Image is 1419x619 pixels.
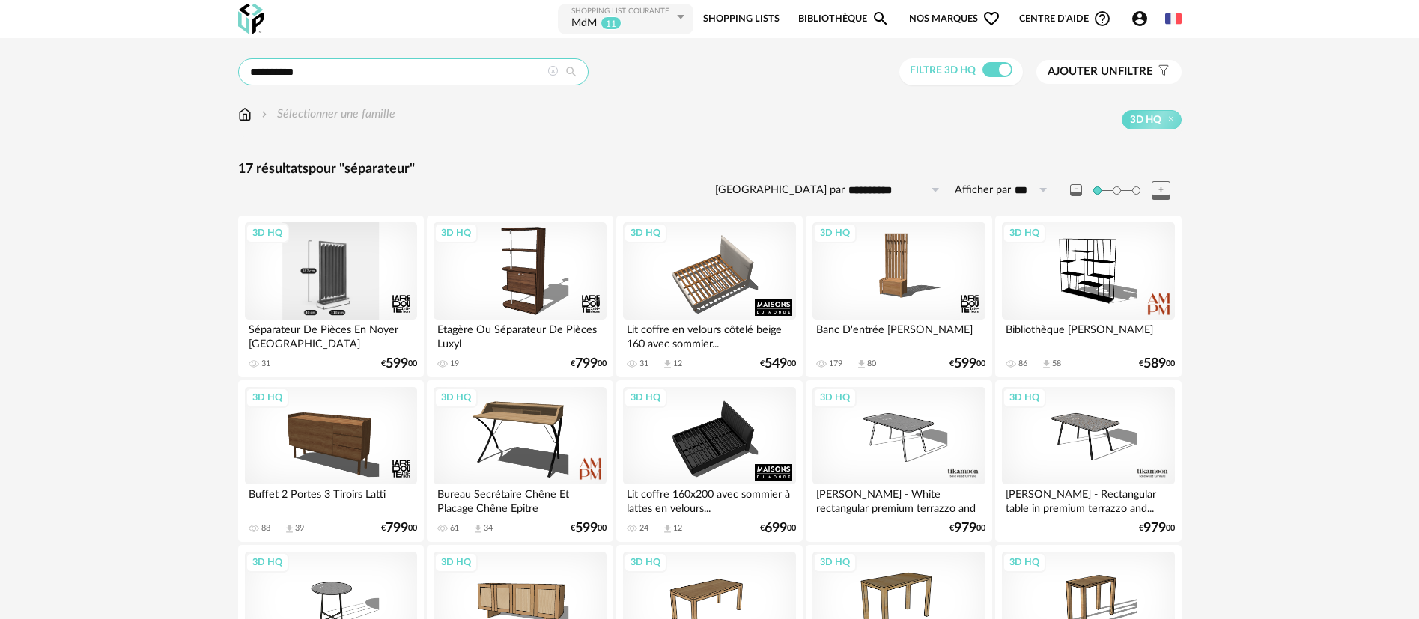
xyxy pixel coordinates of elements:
[806,380,991,542] a: 3D HQ [PERSON_NAME] - White rectangular premium terrazzo and metal... €97900
[954,359,976,369] span: 599
[624,388,667,407] div: 3D HQ
[624,223,667,243] div: 3D HQ
[760,359,796,369] div: € 00
[673,523,682,534] div: 12
[434,484,606,514] div: Bureau Secrétaire Chêne Et Placage Chêne Epitre
[623,484,795,514] div: Lit coffre 160x200 avec sommier à lattes en velours...
[949,359,985,369] div: € 00
[798,2,890,36] a: BibliothèqueMagnify icon
[715,183,845,198] label: [GEOGRAPHIC_DATA] par
[1002,484,1174,514] div: [PERSON_NAME] - Rectangular table in premium terrazzo and...
[309,162,415,176] span: pour "séparateur"
[246,388,289,407] div: 3D HQ
[1143,359,1166,369] span: 589
[812,484,985,514] div: [PERSON_NAME] - White rectangular premium terrazzo and metal...
[295,523,304,534] div: 39
[954,523,976,534] span: 979
[673,359,682,369] div: 12
[1003,388,1046,407] div: 3D HQ
[571,523,607,534] div: € 00
[856,359,867,370] span: Download icon
[261,359,270,369] div: 31
[484,523,493,534] div: 34
[1019,10,1111,28] span: Centre d'aideHelp Circle Outline icon
[427,216,613,377] a: 3D HQ Etagère Ou Séparateur De Pièces Luxyl 19 €79900
[703,2,780,36] a: Shopping Lists
[872,10,890,28] span: Magnify icon
[571,359,607,369] div: € 00
[760,523,796,534] div: € 00
[261,523,270,534] div: 88
[258,106,270,123] img: svg+xml;base64,PHN2ZyB3aWR0aD0iMTYiIGhlaWdodD0iMTYiIHZpZXdCb3g9IjAgMCAxNiAxNiIgZmlsbD0ibm9uZSIgeG...
[813,388,857,407] div: 3D HQ
[662,359,673,370] span: Download icon
[284,523,295,534] span: Download icon
[909,2,1000,36] span: Nos marques
[246,223,289,243] div: 3D HQ
[434,552,478,572] div: 3D HQ
[624,552,667,572] div: 3D HQ
[434,223,478,243] div: 3D HQ
[245,484,417,514] div: Buffet 2 Portes 3 Tiroirs Latti
[238,380,424,542] a: 3D HQ Buffet 2 Portes 3 Tiroirs Latti 88 Download icon 39 €79900
[812,320,985,350] div: Banc D'entrée [PERSON_NAME]
[765,523,787,534] span: 699
[245,320,417,350] div: Séparateur De Pièces En Noyer [GEOGRAPHIC_DATA]
[1036,60,1182,84] button: Ajouter unfiltre Filter icon
[1143,523,1166,534] span: 979
[238,4,264,34] img: OXP
[813,223,857,243] div: 3D HQ
[575,523,598,534] span: 599
[1139,523,1175,534] div: € 00
[1003,552,1046,572] div: 3D HQ
[1130,113,1161,126] span: 3D HQ
[386,523,408,534] span: 799
[829,359,842,369] div: 179
[450,523,459,534] div: 61
[571,7,673,16] div: Shopping List courante
[639,523,648,534] div: 24
[1041,359,1052,370] span: Download icon
[1002,320,1174,350] div: Bibliothèque [PERSON_NAME]
[246,552,289,572] div: 3D HQ
[1139,359,1175,369] div: € 00
[616,216,802,377] a: 3D HQ Lit coffre en velours côtelé beige 160 avec sommier... 31 Download icon 12 €54900
[1153,64,1170,79] span: Filter icon
[238,161,1182,178] div: 17 résultats
[639,359,648,369] div: 31
[238,216,424,377] a: 3D HQ Séparateur De Pièces En Noyer [GEOGRAPHIC_DATA] 31 €59900
[765,359,787,369] span: 549
[575,359,598,369] span: 799
[473,523,484,534] span: Download icon
[1131,10,1155,28] span: Account Circle icon
[601,16,622,30] sup: 11
[386,359,408,369] span: 599
[995,216,1181,377] a: 3D HQ Bibliothèque [PERSON_NAME] 86 Download icon 58 €58900
[995,380,1181,542] a: 3D HQ [PERSON_NAME] - Rectangular table in premium terrazzo and... €97900
[662,523,673,534] span: Download icon
[434,388,478,407] div: 3D HQ
[982,10,1000,28] span: Heart Outline icon
[1048,66,1118,77] span: Ajouter un
[258,106,395,123] div: Sélectionner une famille
[427,380,613,542] a: 3D HQ Bureau Secrétaire Chêne Et Placage Chêne Epitre 61 Download icon 34 €59900
[949,523,985,534] div: € 00
[1093,10,1111,28] span: Help Circle Outline icon
[1052,359,1061,369] div: 58
[434,320,606,350] div: Etagère Ou Séparateur De Pièces Luxyl
[450,359,459,369] div: 19
[571,16,597,31] div: MdM
[1131,10,1149,28] span: Account Circle icon
[1048,64,1153,79] span: filtre
[955,183,1011,198] label: Afficher par
[1003,223,1046,243] div: 3D HQ
[813,552,857,572] div: 3D HQ
[1165,10,1182,27] img: fr
[381,359,417,369] div: € 00
[867,359,876,369] div: 80
[238,106,252,123] img: svg+xml;base64,PHN2ZyB3aWR0aD0iMTYiIGhlaWdodD0iMTciIHZpZXdCb3g9IjAgMCAxNiAxNyIgZmlsbD0ibm9uZSIgeG...
[1018,359,1027,369] div: 86
[616,380,802,542] a: 3D HQ Lit coffre 160x200 avec sommier à lattes en velours... 24 Download icon 12 €69900
[381,523,417,534] div: € 00
[910,65,976,76] span: Filtre 3D HQ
